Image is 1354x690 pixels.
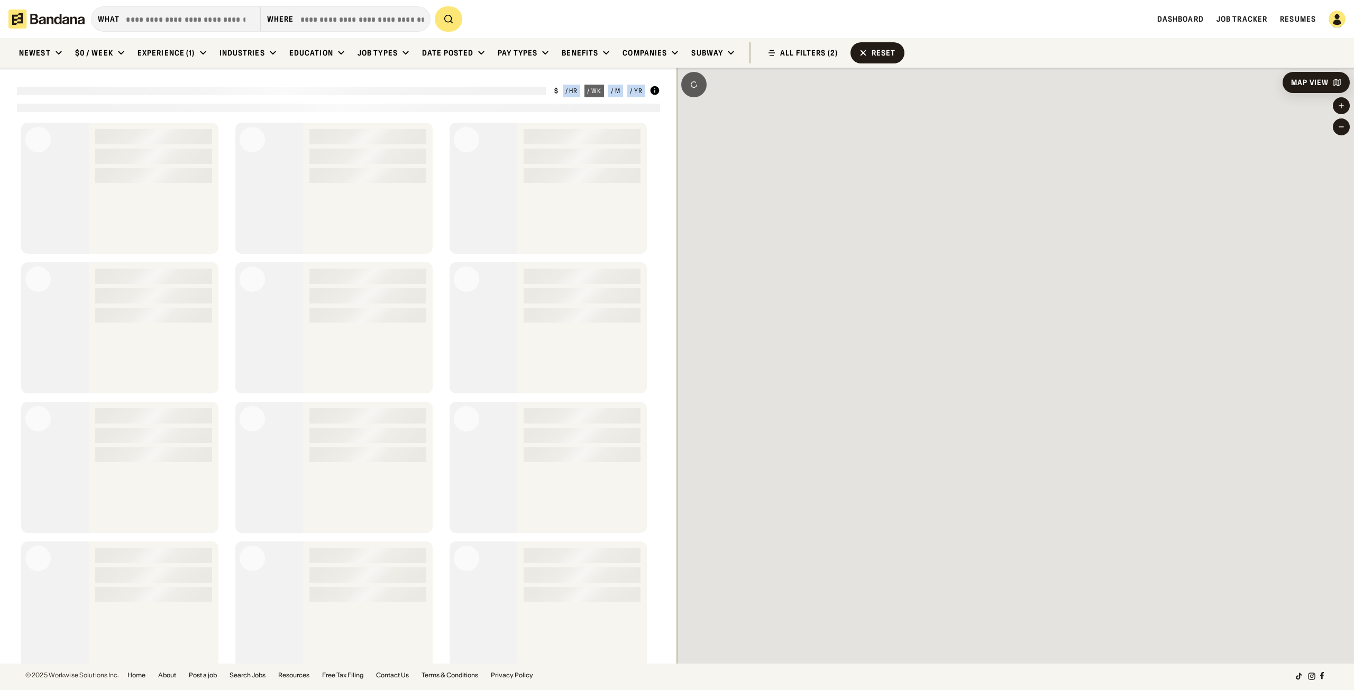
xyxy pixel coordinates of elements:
[289,48,333,58] div: Education
[127,672,145,678] a: Home
[230,672,266,678] a: Search Jobs
[691,48,723,58] div: Subway
[358,48,398,58] div: Job Types
[780,49,838,57] div: ALL FILTERS (2)
[611,88,620,94] div: / m
[623,48,667,58] div: Companies
[630,88,643,94] div: / yr
[98,14,120,24] div: what
[422,48,473,58] div: Date Posted
[19,48,51,58] div: Newest
[219,48,265,58] div: Industries
[422,672,478,678] a: Terms & Conditions
[1216,14,1267,24] a: Job Tracker
[565,88,578,94] div: / hr
[872,49,896,57] div: Reset
[491,672,533,678] a: Privacy Policy
[75,48,113,58] div: $0 / week
[1280,14,1316,24] a: Resumes
[8,10,85,29] img: Bandana logotype
[278,672,309,678] a: Resources
[322,672,363,678] a: Free Tax Filing
[158,672,176,678] a: About
[554,87,559,95] div: $
[267,14,294,24] div: Where
[25,672,119,678] div: © 2025 Workwise Solutions Inc.
[498,48,537,58] div: Pay Types
[1291,79,1329,86] div: Map View
[587,88,601,94] div: / wk
[138,48,195,58] div: Experience (1)
[562,48,598,58] div: Benefits
[376,672,409,678] a: Contact Us
[17,118,660,664] div: grid
[189,672,217,678] a: Post a job
[1157,14,1204,24] a: Dashboard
